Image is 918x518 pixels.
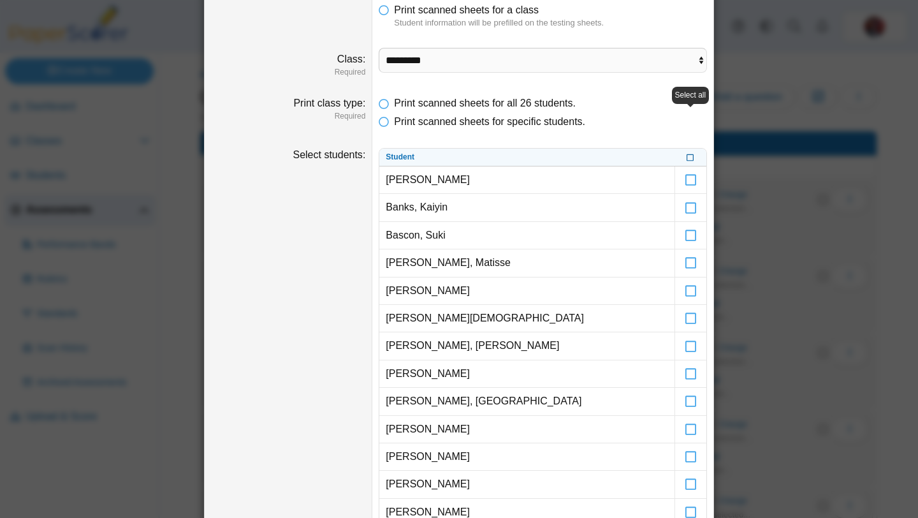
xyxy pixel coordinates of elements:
span: Print scanned sheets for all 26 students. [394,98,576,108]
td: Bascon, Suki [379,222,674,249]
td: [PERSON_NAME] [379,443,674,471]
dfn: Required [211,67,365,78]
dfn: Required [211,111,365,122]
th: Student [379,149,674,166]
label: Select students [293,149,365,160]
td: [PERSON_NAME][DEMOGRAPHIC_DATA] [379,305,674,332]
td: [PERSON_NAME] [379,416,674,443]
td: [PERSON_NAME], [GEOGRAPHIC_DATA] [379,388,674,415]
td: [PERSON_NAME], Matisse [379,249,674,277]
label: Print class type [293,98,365,108]
span: Print scanned sheets for a class [394,4,539,15]
td: [PERSON_NAME] [379,360,674,388]
td: [PERSON_NAME], [PERSON_NAME] [379,332,674,360]
label: Class [337,54,365,64]
td: Banks, Kaiyin [379,194,674,221]
td: [PERSON_NAME] [379,277,674,305]
td: [PERSON_NAME] [379,166,674,194]
div: Select all [672,87,710,104]
td: [PERSON_NAME] [379,471,674,498]
span: Print scanned sheets for specific students. [394,116,585,127]
dfn: Student information will be prefilled on the testing sheets. [394,17,707,29]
